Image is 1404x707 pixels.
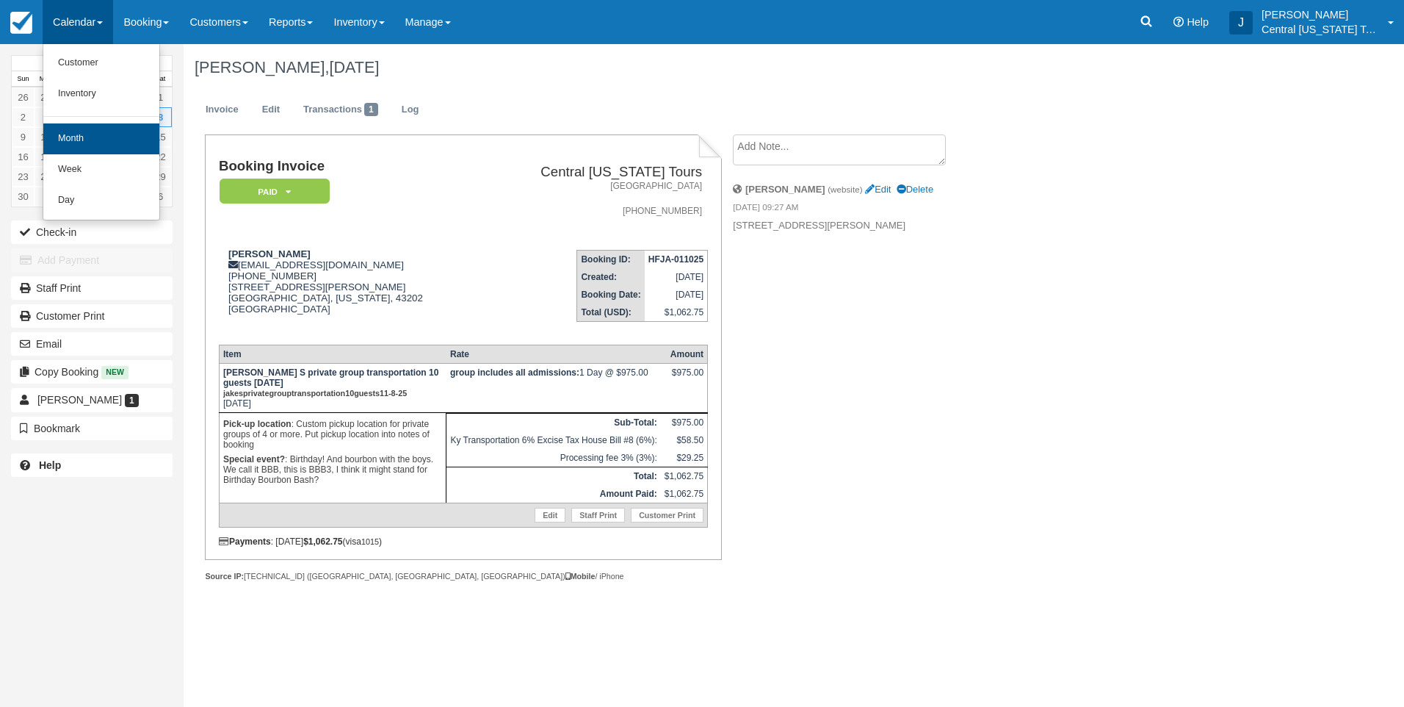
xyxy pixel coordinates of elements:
[865,184,891,195] a: Edit
[219,248,483,333] div: [EMAIL_ADDRESS][DOMAIN_NAME] [PHONE_NUMBER] [STREET_ADDRESS][PERSON_NAME] [GEOGRAPHIC_DATA], [US_...
[219,536,271,547] strong: Payments
[11,388,173,412] a: [PERSON_NAME] 1
[35,71,57,87] th: Mon
[577,268,645,286] th: Created:
[149,87,172,107] a: 1
[11,417,173,440] button: Bookmark
[745,184,825,195] strong: [PERSON_NAME]
[12,147,35,167] a: 16
[228,248,311,259] strong: [PERSON_NAME]
[489,180,702,218] address: [GEOGRAPHIC_DATA] [PHONE_NUMBER]
[219,536,708,547] div: : [DATE] (visa )
[661,413,708,431] td: $975.00
[733,201,980,218] em: [DATE] 09:27 AM
[251,96,291,124] a: Edit
[733,219,980,233] p: [STREET_ADDRESS][PERSON_NAME]
[205,572,244,581] strong: Source IP:
[292,96,389,124] a: Transactions1
[661,449,708,467] td: $29.25
[648,254,703,265] strong: HFJA-011025
[11,304,173,328] a: Customer Print
[1262,7,1379,22] p: [PERSON_NAME]
[11,248,173,272] button: Add Payment
[450,367,579,378] strong: group includes all admissions
[446,345,661,363] th: Rate
[1187,16,1209,28] span: Help
[12,107,35,127] a: 2
[303,536,342,547] strong: $1,062.75
[35,167,57,187] a: 24
[828,184,862,194] small: (website)
[43,79,159,110] a: Inventory
[43,48,159,79] a: Customer
[12,187,35,207] a: 30
[391,96,430,124] a: Log
[223,389,407,398] small: jakesprivategrouptransportation10guests11-8-25
[1173,17,1184,27] i: Help
[631,508,703,523] a: Customer Print
[43,185,159,216] a: Day
[195,59,1226,76] h1: [PERSON_NAME],
[219,159,483,174] h1: Booking Invoice
[446,449,661,467] td: Processing fee 3% (3%):
[149,107,172,127] a: 8
[43,154,159,185] a: Week
[577,286,645,304] th: Booking Date:
[645,286,708,304] td: [DATE]
[223,454,285,464] strong: Special event?
[329,58,379,76] span: [DATE]
[571,508,625,523] a: Staff Print
[446,413,661,431] th: Sub-Total:
[665,367,703,390] div: $975.00
[11,220,173,244] button: Check-in
[661,467,708,485] td: $1,062.75
[661,345,708,363] th: Amount
[223,419,292,429] strong: Pick-up location
[35,147,57,167] a: 17
[10,12,32,34] img: checkfront-main-nav-mini-logo.png
[43,123,159,154] a: Month
[223,452,443,487] p: : Birthday! And bourbon with the boys. We call it BBB, this is BBB3, I think it might stand for B...
[577,251,645,269] th: Booking ID:
[446,485,661,503] th: Amount Paid:
[361,537,379,546] small: 1015
[35,107,57,127] a: 3
[149,127,172,147] a: 15
[219,178,325,205] a: Paid
[565,572,596,581] strong: Mobile
[1229,11,1253,35] div: J
[489,165,702,180] h2: Central [US_STATE] Tours
[11,453,173,477] a: Help
[101,366,129,378] span: New
[205,571,721,582] div: [TECHNICAL_ID] ([GEOGRAPHIC_DATA], [GEOGRAPHIC_DATA], [GEOGRAPHIC_DATA]) / iPhone
[39,459,61,471] b: Help
[37,394,122,406] span: [PERSON_NAME]
[577,304,645,322] th: Total (USD):
[219,345,446,363] th: Item
[149,71,172,87] th: Sat
[12,167,35,187] a: 23
[12,87,35,107] a: 26
[661,485,708,503] td: $1,062.75
[535,508,565,523] a: Edit
[446,363,661,412] td: 1 Day @ $975.00
[220,179,330,204] em: Paid
[35,87,57,107] a: 27
[43,44,160,220] ul: Calendar
[223,417,443,452] p: : Custom pickup location for private groups of 4 or more. Put pickup location into notes of booking
[1262,22,1379,37] p: Central [US_STATE] Tours
[223,367,438,398] strong: [PERSON_NAME] S private group transportation 10 guests [DATE]
[446,467,661,485] th: Total:
[645,304,708,322] td: $1,062.75
[195,96,250,124] a: Invoice
[645,268,708,286] td: [DATE]
[12,127,35,147] a: 9
[125,394,139,407] span: 1
[219,363,446,412] td: [DATE]
[35,187,57,207] a: 1
[12,71,35,87] th: Sun
[149,167,172,187] a: 29
[446,431,661,449] td: Ky Transportation 6% Excise Tax House Bill #8 (6%):
[364,103,378,116] span: 1
[897,184,933,195] a: Delete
